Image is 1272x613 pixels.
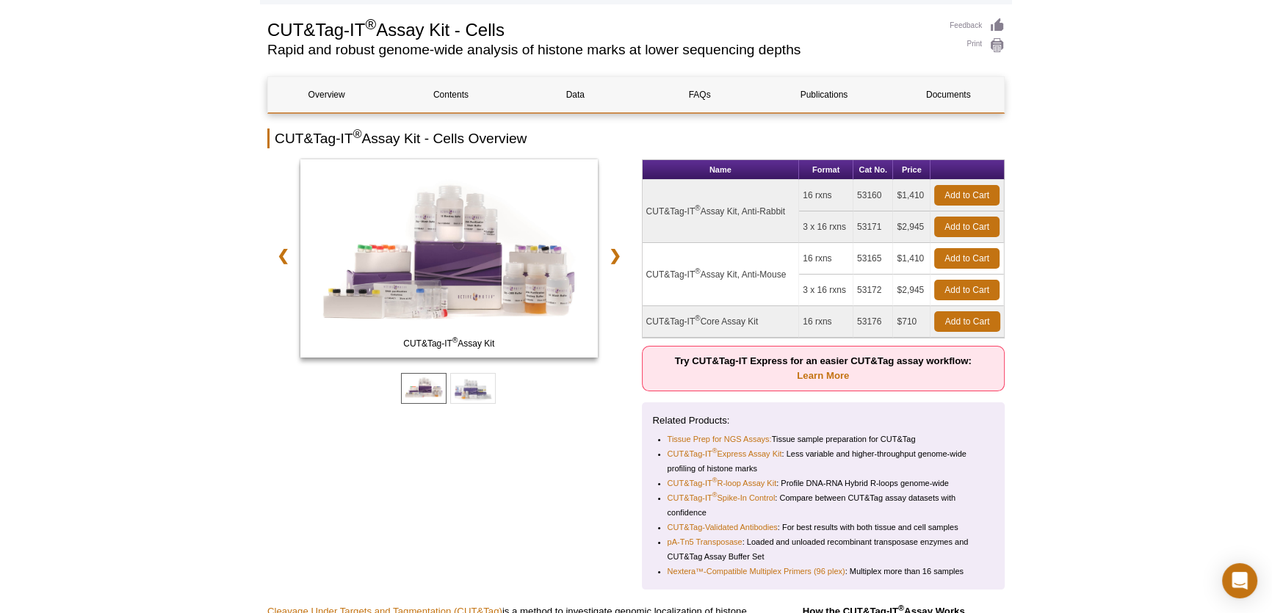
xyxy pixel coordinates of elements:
[267,239,299,272] a: ❮
[599,239,631,272] a: ❯
[267,43,935,57] h2: Rapid and robust genome-wide analysis of histone marks at lower sequencing depths
[799,160,853,180] th: Format
[799,180,853,211] td: 16 rxns
[712,477,718,485] sup: ®
[893,243,930,275] td: $1,410
[712,492,718,499] sup: ®
[893,211,930,243] td: $2,945
[799,243,853,275] td: 16 rxns
[893,160,930,180] th: Price
[799,306,853,338] td: 16 rxns
[365,16,376,32] sup: ®
[668,564,982,578] li: : Multiplex more than 16 samples
[668,446,782,461] a: CUT&Tag-IT®Express Assay Kit
[267,128,1005,148] h2: CUT&Tag-IT Assay Kit - Cells Overview
[799,211,853,243] td: 3 x 16 rxns
[695,314,700,322] sup: ®
[934,311,1000,332] a: Add to Cart
[934,185,1000,206] a: Add to Cart
[267,18,935,40] h1: CUT&Tag-IT Assay Kit - Cells
[668,432,982,446] li: Tissue sample preparation for CUT&Tag
[668,476,982,490] li: : Profile DNA-RNA Hybrid R-loops genome-wide
[668,520,982,534] li: : For best results with both tissue and cell samples
[353,128,362,140] sup: ®
[653,413,994,428] p: Related Products:
[303,336,594,351] span: CUT&Tag-IT Assay Kit
[893,306,930,338] td: $710
[300,159,598,358] img: CUT&Tag-IT Assay Kit
[853,180,894,211] td: 53160
[853,306,894,338] td: 53176
[300,159,598,362] a: CUT&Tag-IT Assay Kit
[712,448,718,455] sup: ®
[853,243,894,275] td: 53165
[853,275,894,306] td: 53172
[853,160,894,180] th: Cat No.
[668,534,982,564] li: : Loaded and unloaded recombinant transposase enzymes and CUT&Tag Assay Buffer Set
[668,432,772,446] a: Tissue Prep for NGS Assays:
[695,267,700,275] sup: ®
[934,217,1000,237] a: Add to Cart
[517,77,634,112] a: Data
[643,243,800,306] td: CUT&Tag-IT Assay Kit, Anti-Mouse
[675,355,972,381] strong: Try CUT&Tag-IT Express for an easier CUT&Tag assay workflow:
[898,603,904,612] sup: ®
[668,520,778,534] a: CUT&Tag-Validated Antibodies
[668,564,845,578] a: Nextera™-Compatible Multiplex Primers (96 plex)
[934,248,1000,269] a: Add to Cart
[643,160,800,180] th: Name
[668,490,776,505] a: CUT&Tag-IT®Spike-In Control
[1222,563,1257,598] div: Open Intercom Messenger
[643,306,800,338] td: CUT&Tag-IT Core Assay Kit
[950,18,1005,34] a: Feedback
[797,370,849,381] a: Learn More
[668,446,982,476] li: : Less variable and higher-throughput genome-wide profiling of histone marks
[668,476,777,490] a: CUT&Tag-IT®R-loop Assay Kit
[950,37,1005,54] a: Print
[934,280,1000,300] a: Add to Cart
[668,490,982,520] li: : Compare between CUT&Tag assay datasets with confidence
[641,77,758,112] a: FAQs
[853,211,894,243] td: 53171
[695,204,700,212] sup: ®
[668,534,742,549] a: pA-Tn5 Transposase
[799,275,853,306] td: 3 x 16 rxns
[392,77,509,112] a: Contents
[765,77,882,112] a: Publications
[268,77,385,112] a: Overview
[643,180,800,243] td: CUT&Tag-IT Assay Kit, Anti-Rabbit
[452,336,458,344] sup: ®
[893,180,930,211] td: $1,410
[893,275,930,306] td: $2,945
[890,77,1007,112] a: Documents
